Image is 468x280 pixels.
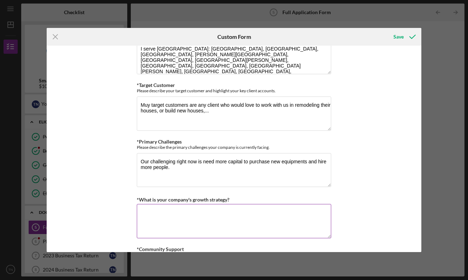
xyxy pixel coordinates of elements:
[137,197,229,203] label: *What is your company's growth strategy?
[137,246,184,252] label: *Community Support
[137,145,331,150] div: Please describe the primary challenges your company is currently facing.
[137,97,331,130] textarea: Muy target customers are any client who would love to work with us in remodeling their houses, or...
[393,30,404,44] div: Save
[137,153,331,187] textarea: Our challenging right now is need more capital to purchase new equipments and hire more people.
[137,82,175,88] label: *Target Customer
[217,34,251,40] h6: Custom Form
[137,40,331,74] textarea: I serve [GEOGRAPHIC_DATA]: [GEOGRAPHIC_DATA], [GEOGRAPHIC_DATA], [GEOGRAPHIC_DATA], [PERSON_NAME]...
[137,139,182,145] label: *Primary Challenges
[386,30,421,44] button: Save
[137,88,331,93] div: Please describe your target customer and highlight your key client accounts.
